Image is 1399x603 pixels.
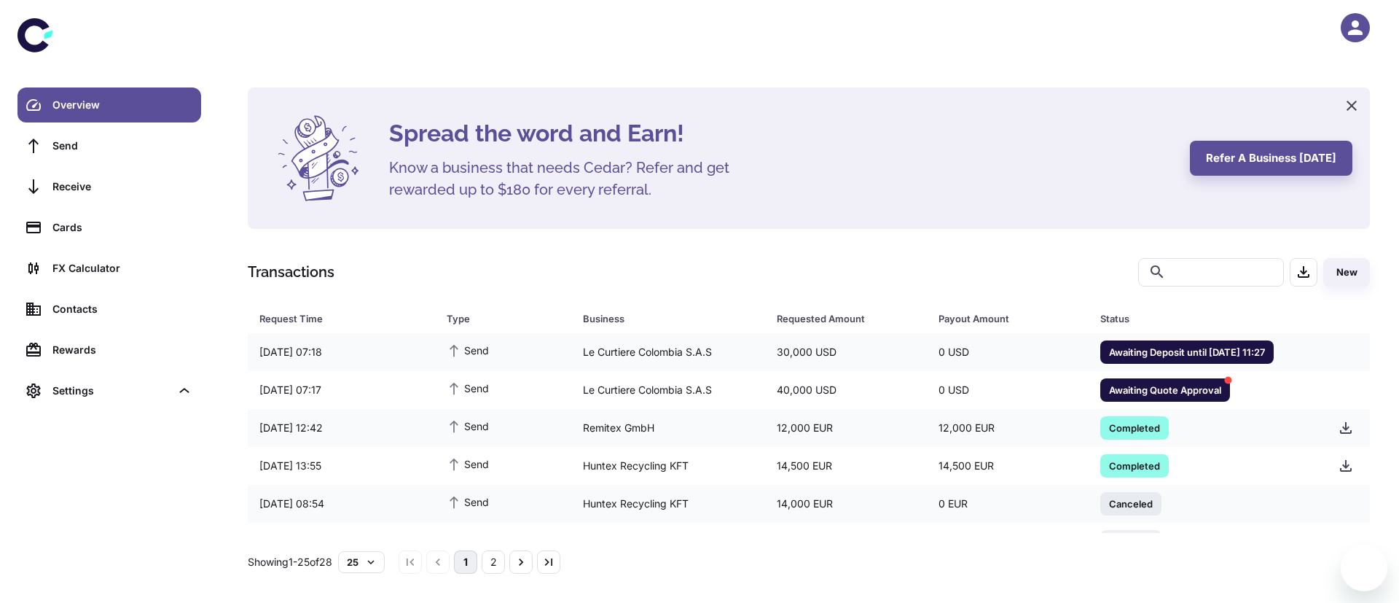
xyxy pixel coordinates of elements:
div: 0 EUR [927,528,1089,556]
a: Receive [17,169,201,204]
div: 30,000 USD [765,338,927,366]
button: Go to last page [537,551,560,574]
div: Cards [52,219,192,236]
span: Request Time [259,308,429,329]
span: Awaiting Quote Approval [1100,382,1230,397]
div: Receive [52,179,192,195]
div: Huntex Recycling KFT [571,528,765,556]
div: 0 USD [927,338,1089,366]
button: Refer a business [DATE] [1190,141,1352,176]
div: Type [447,308,546,329]
a: Contacts [17,292,201,327]
span: Completed [1100,458,1169,472]
span: Send [447,342,489,358]
div: 14,500 EUR [765,452,927,480]
div: Send [52,138,192,154]
button: New [1323,258,1370,287]
div: Payout Amount [938,308,1064,329]
div: Requested Amount [777,308,902,329]
div: Le Curtiere Colombia S.A.S [571,376,765,404]
a: Overview [17,87,201,122]
div: [DATE] 12:42 [248,414,435,442]
p: Showing 1-25 of 28 [248,554,332,570]
div: Contacts [52,301,192,317]
button: Go to page 2 [482,551,505,574]
div: 0 USD [927,376,1089,404]
h4: Spread the word and Earn! [389,116,1172,151]
div: 0 EUR [927,490,1089,518]
span: Send [447,532,489,548]
div: [DATE] 13:55 [248,452,435,480]
div: [DATE] 07:18 [248,338,435,366]
div: Huntex Recycling KFT [571,490,765,518]
h5: Know a business that needs Cedar? Refer and get rewarded up to $180 for every referral. [389,157,753,201]
span: Payout Amount [938,308,1083,329]
span: Send [447,456,489,472]
div: Settings [52,383,171,399]
div: [DATE] 08:51 [248,528,435,556]
span: Completed [1100,420,1169,435]
div: Status [1100,308,1290,329]
span: Send [447,494,489,510]
div: Overview [52,97,192,113]
span: Requested Amount [777,308,921,329]
a: Cards [17,210,201,245]
div: FX Calculator [52,260,192,276]
span: Canceled [1100,496,1161,510]
span: Type [447,308,565,329]
nav: pagination navigation [396,551,563,574]
a: Send [17,128,201,163]
span: Awaiting Deposit until [DATE] 11:27 [1100,344,1274,359]
div: [DATE] 07:17 [248,376,435,404]
div: Settings [17,373,201,408]
div: Le Curtiere Colombia S.A.S [571,338,765,366]
div: 14,000 EUR [765,490,927,518]
a: Rewards [17,332,201,367]
div: 12,000 EUR [765,414,927,442]
h1: Transactions [248,261,334,283]
div: 14,500 EUR [927,452,1089,480]
div: Request Time [259,308,410,329]
div: Rewards [52,342,192,358]
iframe: Button to launch messaging window [1341,545,1387,591]
button: 25 [338,551,385,573]
div: [DATE] 08:54 [248,490,435,518]
div: 10,000 EUR [765,528,927,556]
span: Status [1100,308,1309,329]
div: 40,000 USD [765,376,927,404]
span: Send [447,380,489,396]
div: Huntex Recycling KFT [571,452,765,480]
button: Go to next page [509,551,533,574]
button: page 1 [454,551,477,574]
a: FX Calculator [17,251,201,286]
div: Remitex GmbH [571,414,765,442]
span: Send [447,418,489,434]
div: 12,000 EUR [927,414,1089,442]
